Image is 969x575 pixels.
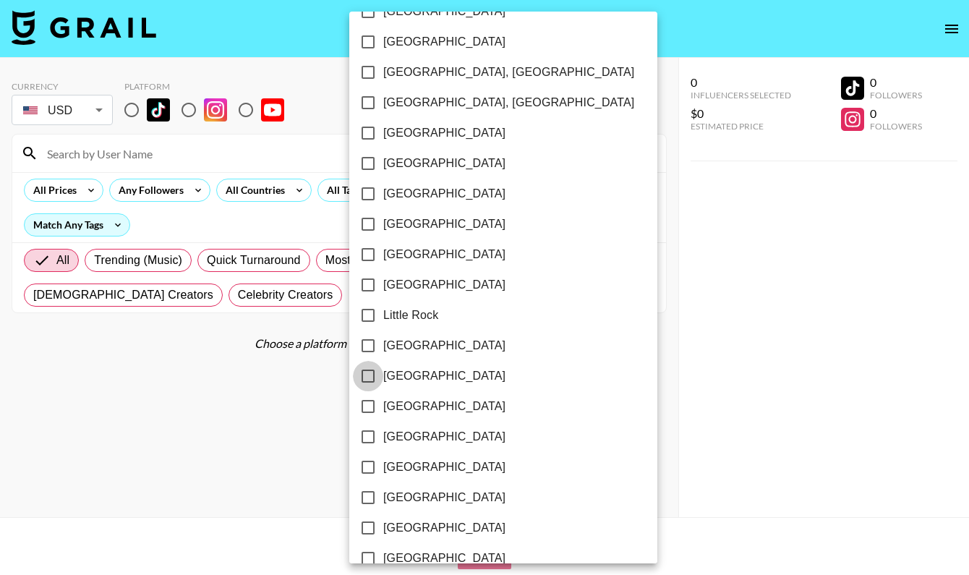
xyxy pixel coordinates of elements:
span: [GEOGRAPHIC_DATA] [383,337,505,354]
span: [GEOGRAPHIC_DATA] [383,519,505,537]
span: [GEOGRAPHIC_DATA], [GEOGRAPHIC_DATA] [383,64,634,81]
span: [GEOGRAPHIC_DATA] [383,428,505,446]
span: [GEOGRAPHIC_DATA] [383,246,505,263]
span: [GEOGRAPHIC_DATA] [383,33,505,51]
iframe: Drift Widget Chat Controller [897,503,952,558]
span: [GEOGRAPHIC_DATA] [383,155,505,172]
span: [GEOGRAPHIC_DATA] [383,276,505,294]
span: [GEOGRAPHIC_DATA] [383,550,505,567]
span: [GEOGRAPHIC_DATA] [383,3,505,20]
span: [GEOGRAPHIC_DATA] [383,216,505,233]
span: [GEOGRAPHIC_DATA] [383,459,505,476]
span: [GEOGRAPHIC_DATA] [383,367,505,385]
span: [GEOGRAPHIC_DATA], [GEOGRAPHIC_DATA] [383,94,634,111]
span: [GEOGRAPHIC_DATA] [383,124,505,142]
span: Little Rock [383,307,438,324]
span: [GEOGRAPHIC_DATA] [383,398,505,415]
span: [GEOGRAPHIC_DATA] [383,489,505,506]
span: [GEOGRAPHIC_DATA] [383,185,505,203]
